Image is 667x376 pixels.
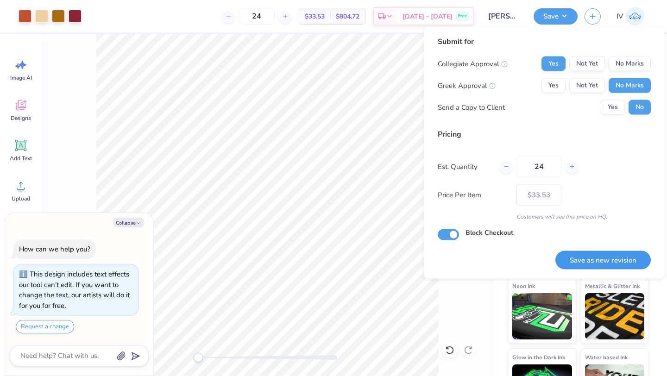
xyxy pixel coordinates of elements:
input: Untitled Design [481,7,527,25]
span: Water based Ink [585,352,628,362]
div: Send a Copy to Client [438,102,505,113]
img: Metallic & Glitter Ink [585,293,645,339]
span: IV [617,11,623,22]
img: Isha Veturkar [626,7,644,25]
span: Neon Ink [512,281,535,291]
span: [DATE] - [DATE] [403,12,453,21]
button: Collapse [113,218,144,227]
button: No [629,100,651,115]
button: No Marks [609,78,651,93]
a: IV [612,7,648,25]
span: Metallic & Glitter Ink [585,281,640,291]
div: Collegiate Approval [438,58,508,69]
div: Accessibility label [194,353,203,362]
input: – – [516,156,561,177]
button: Yes [541,78,566,93]
button: Not Yet [569,56,605,71]
div: Submit for [438,36,651,47]
span: $33.53 [305,12,325,21]
label: Block Checkout [466,228,513,238]
button: Save as new revision [555,251,651,269]
span: Add Text [10,155,32,162]
span: Designs [11,114,31,122]
button: Yes [601,100,625,115]
div: Greek Approval [438,80,496,91]
button: Request a change [16,320,74,333]
img: Neon Ink [512,293,572,339]
input: – – [239,8,275,25]
div: Pricing [438,129,651,140]
button: No Marks [609,56,651,71]
div: This design includes text effects our tool can't edit. If you want to change the text, our artist... [19,269,130,310]
label: Price Per Item [438,189,510,200]
span: Glow in the Dark Ink [512,352,565,362]
button: Save [534,8,578,25]
span: $804.72 [336,12,359,21]
span: Image AI [10,74,32,81]
label: Est. Quantity [438,161,493,172]
div: How can we help you? [19,244,90,254]
span: Upload [12,195,30,202]
button: Yes [541,56,566,71]
div: Customers will see this price on HQ. [438,213,651,221]
button: Not Yet [569,78,605,93]
span: Free [458,13,467,19]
